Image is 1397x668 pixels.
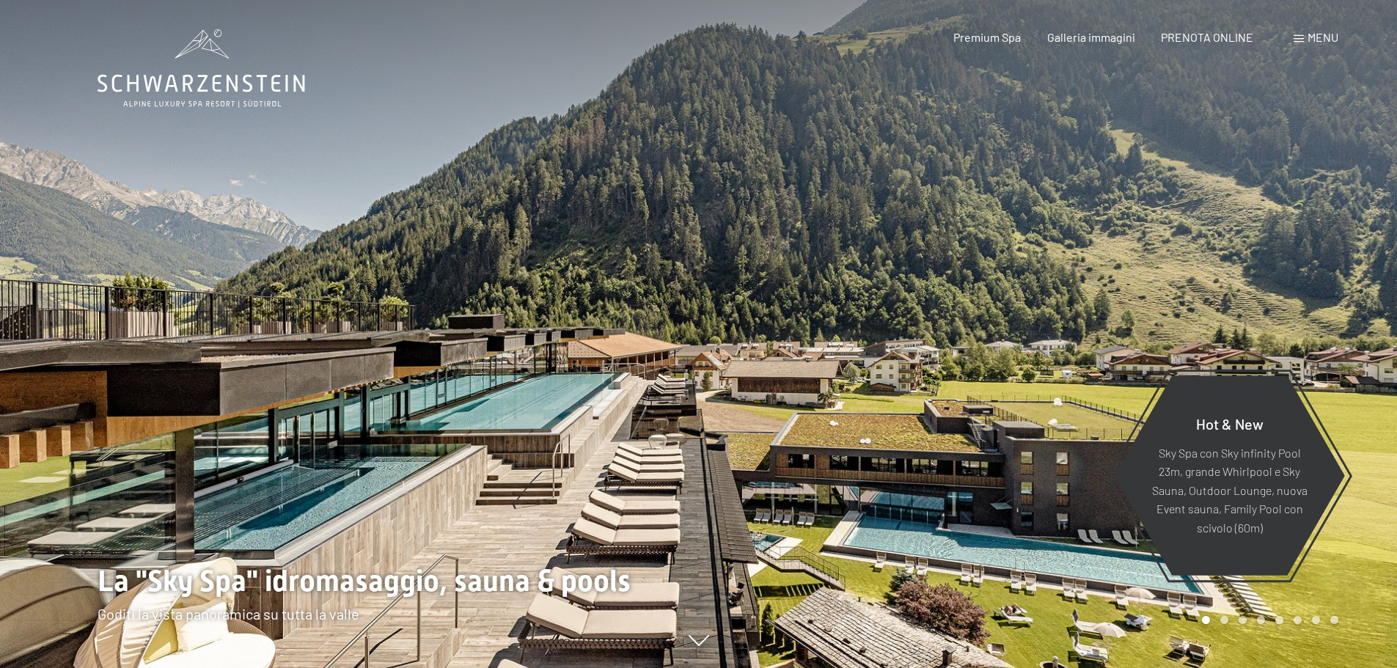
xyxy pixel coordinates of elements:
div: Carousel Pagination [1197,616,1338,624]
div: Carousel Page 4 [1257,616,1265,624]
p: Sky Spa con Sky infinity Pool 23m, grande Whirlpool e Sky Sauna, Outdoor Lounge, nuova Event saun... [1150,443,1309,537]
div: Carousel Page 1 (Current Slide) [1202,616,1210,624]
div: Carousel Page 5 [1275,616,1283,624]
div: Carousel Page 2 [1220,616,1228,624]
span: Hot & New [1196,414,1264,432]
a: PRENOTA ONLINE [1161,30,1253,44]
span: Menu [1308,30,1338,44]
div: Carousel Page 3 [1239,616,1247,624]
a: Galleria immagini [1047,30,1135,44]
a: Hot & New Sky Spa con Sky infinity Pool 23m, grande Whirlpool e Sky Sauna, Outdoor Lounge, nuova ... [1113,375,1346,576]
a: Premium Spa [953,30,1021,44]
div: Carousel Page 6 [1294,616,1302,624]
div: Carousel Page 7 [1312,616,1320,624]
div: Carousel Page 8 [1330,616,1338,624]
